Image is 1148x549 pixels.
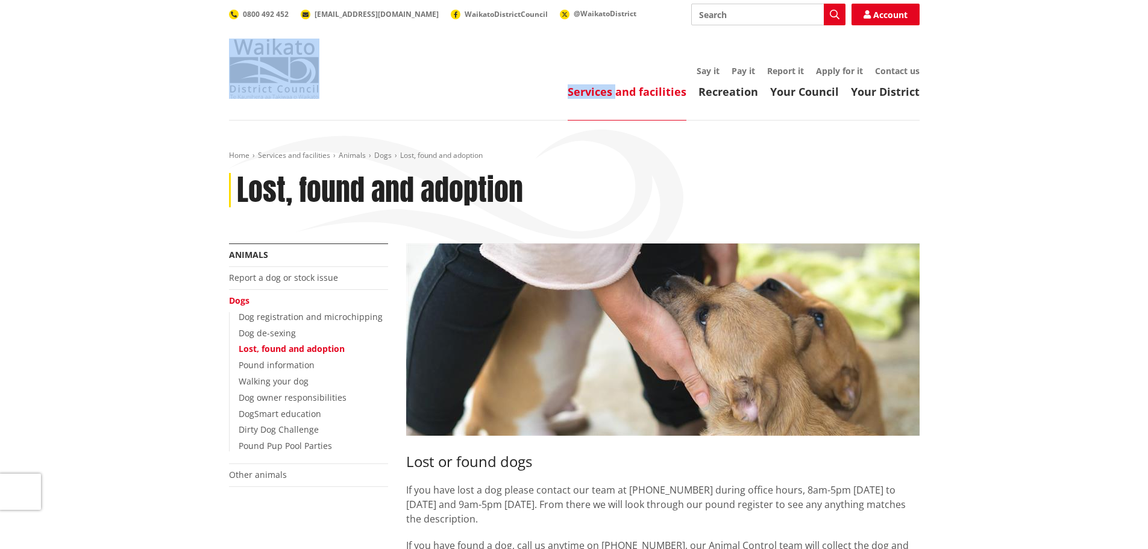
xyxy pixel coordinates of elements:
[229,150,249,160] a: Home
[239,343,345,354] a: Lost, found and adoption
[239,408,321,419] a: DogSmart education
[851,84,920,99] a: Your District
[875,65,920,77] a: Contact us
[767,65,804,77] a: Report it
[239,424,319,435] a: Dirty Dog Challenge
[229,39,319,99] img: Waikato District Council - Te Kaunihera aa Takiwaa o Waikato
[239,392,347,403] a: Dog owner responsibilities
[339,150,366,160] a: Animals
[258,150,330,160] a: Services and facilities
[406,243,920,436] img: Adopt a dog from one of our pounds
[406,436,920,471] h3: Lost or found dogs
[568,84,686,99] a: Services and facilities
[229,272,338,283] a: Report a dog or stock issue
[229,295,249,306] a: Dogs
[732,65,755,77] a: Pay it
[315,9,439,19] span: [EMAIL_ADDRESS][DOMAIN_NAME]
[229,249,268,260] a: Animals
[816,65,863,77] a: Apply for it
[301,9,439,19] a: [EMAIL_ADDRESS][DOMAIN_NAME]
[406,483,920,526] p: If you have lost a dog please contact our team at [PHONE_NUMBER] during office hours, 8am-5pm [DA...
[229,151,920,161] nav: breadcrumb
[852,4,920,25] a: Account
[239,311,383,322] a: Dog registration and microchipping
[698,84,758,99] a: Recreation
[229,469,287,480] a: Other animals
[239,375,309,387] a: Walking your dog
[374,150,392,160] a: Dogs
[400,150,483,160] span: Lost, found and adoption
[243,9,289,19] span: 0800 492 452
[239,440,332,451] a: Pound Pup Pool Parties
[770,84,839,99] a: Your Council
[1093,498,1136,542] iframe: Messenger Launcher
[465,9,548,19] span: WaikatoDistrictCouncil
[237,173,523,208] h1: Lost, found and adoption
[560,8,636,19] a: @WaikatoDistrict
[451,9,548,19] a: WaikatoDistrictCouncil
[574,8,636,19] span: @WaikatoDistrict
[691,4,845,25] input: Search input
[697,65,720,77] a: Say it
[229,9,289,19] a: 0800 492 452
[239,359,315,371] a: Pound information
[239,327,296,339] a: Dog de-sexing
